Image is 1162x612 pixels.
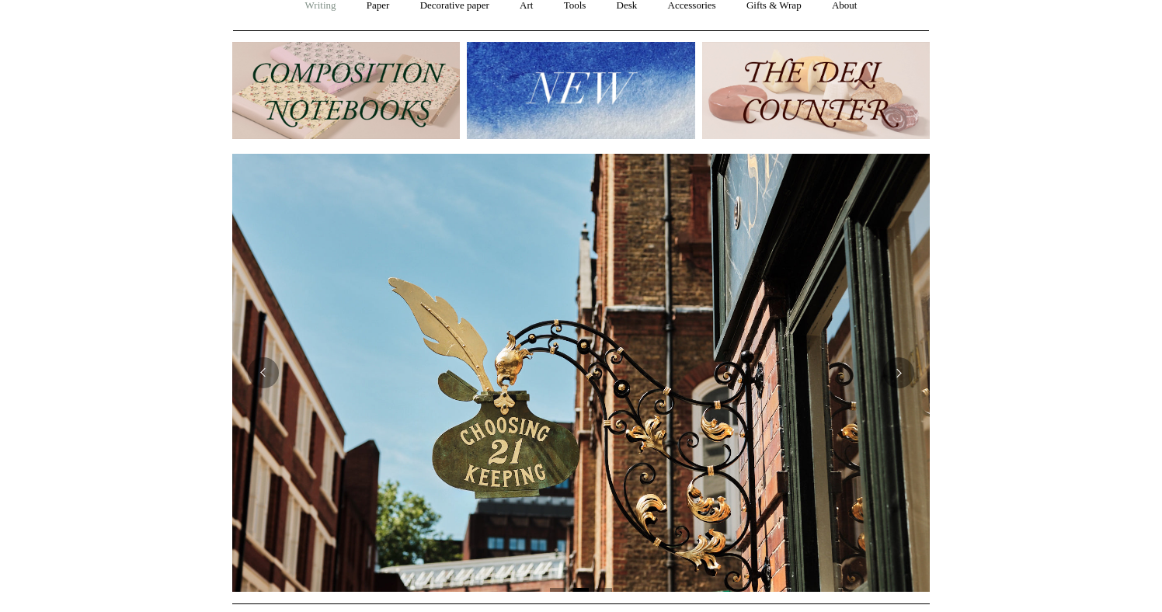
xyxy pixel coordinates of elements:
[232,42,460,139] img: 202302 Composition ledgers.jpg__PID:69722ee6-fa44-49dd-a067-31375e5d54ec
[248,357,279,388] button: Previous
[232,154,930,592] img: Copyright Choosing Keeping 20190711 LS Homepage 7.jpg__PID:4c49fdcc-9d5f-40e8-9753-f5038b35abb7
[467,42,694,139] img: New.jpg__PID:f73bdf93-380a-4a35-bcfe-7823039498e1
[597,588,612,592] button: Page 3
[702,42,930,139] img: The Deli Counter
[883,357,914,388] button: Next
[550,588,565,592] button: Page 1
[573,588,589,592] button: Page 2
